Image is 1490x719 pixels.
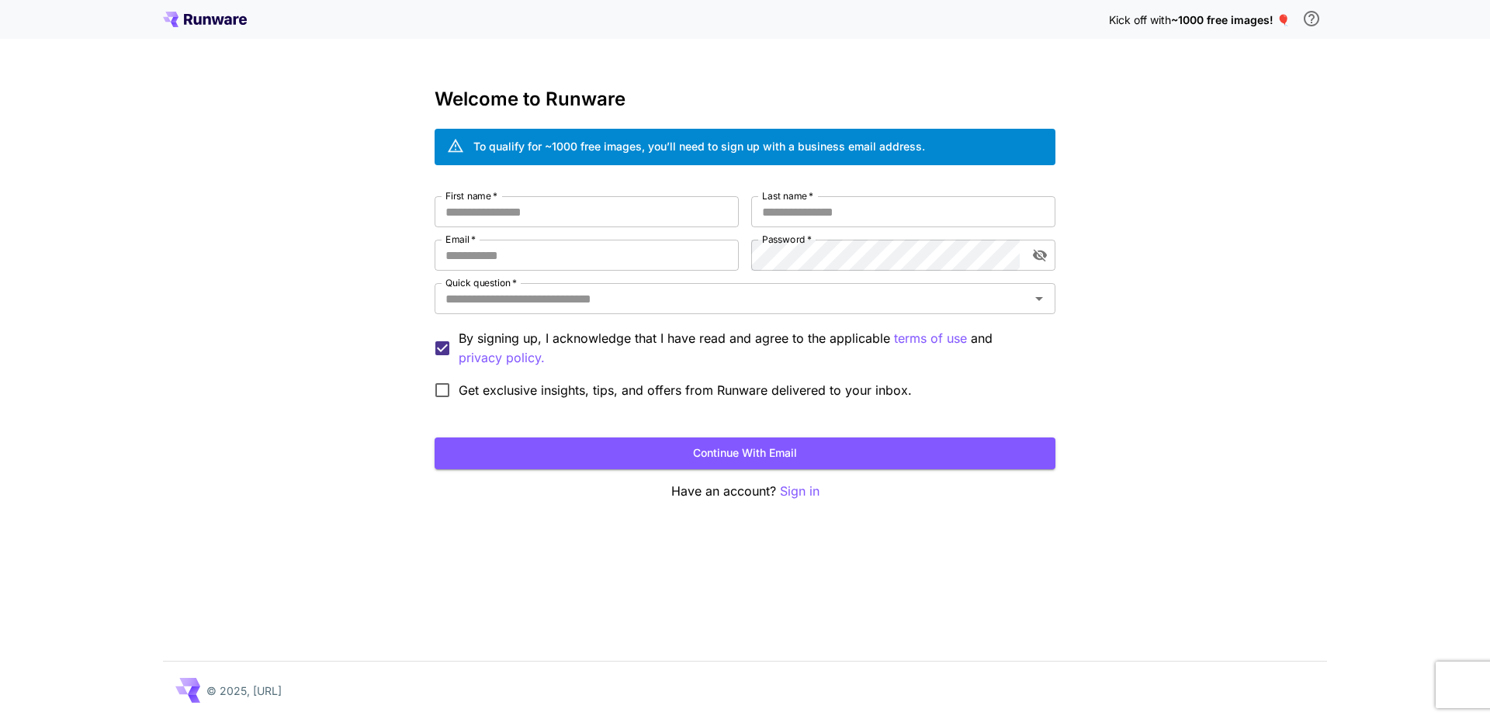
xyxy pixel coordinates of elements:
h3: Welcome to Runware [435,88,1055,110]
span: ~1000 free images! 🎈 [1171,13,1290,26]
label: Last name [762,189,813,202]
p: privacy policy. [459,348,545,368]
button: By signing up, I acknowledge that I have read and agree to the applicable and privacy policy. [894,329,967,348]
span: Get exclusive insights, tips, and offers from Runware delivered to your inbox. [459,381,912,399]
p: By signing up, I acknowledge that I have read and agree to the applicable and [459,329,1043,368]
label: Email [445,233,476,246]
span: Kick off with [1109,13,1171,26]
button: Continue with email [435,437,1055,469]
button: Open [1028,288,1050,309]
label: Password [762,233,812,246]
p: terms of use [894,329,967,348]
div: To qualify for ~1000 free images, you’ll need to sign up with a business email address. [473,138,925,154]
p: © 2025, [URL] [206,683,282,699]
label: First name [445,189,497,202]
button: Sign in [780,482,819,501]
button: toggle password visibility [1026,241,1054,269]
label: Quick question [445,276,517,289]
p: Have an account? [435,482,1055,501]
button: By signing up, I acknowledge that I have read and agree to the applicable terms of use and [459,348,545,368]
button: In order to qualify for free credit, you need to sign up with a business email address and click ... [1296,3,1327,34]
